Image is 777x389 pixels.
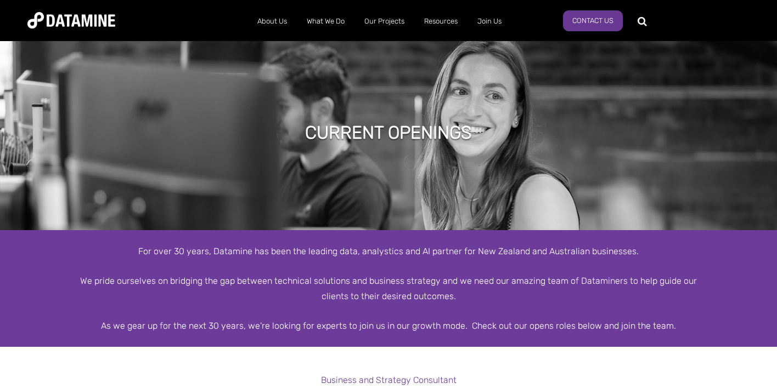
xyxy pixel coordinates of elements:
div: As we gear up for the next 30 years, we're looking for experts to join us in our growth mode. Che... [76,318,701,333]
a: Contact Us [563,10,623,31]
a: Resources [414,7,468,36]
a: What We Do [297,7,354,36]
a: About Us [247,7,297,36]
div: For over 30 years, Datamine has been the leading data, analystics and AI partner for New Zealand ... [76,244,701,259]
h1: Current Openings [305,121,472,145]
a: Business and Strategy Consultant [321,375,457,385]
a: Join Us [468,7,511,36]
a: Our Projects [354,7,414,36]
div: We pride ourselves on bridging the gap between technical solutions and business strategy and we n... [76,273,701,303]
img: Datamine [27,12,115,28]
